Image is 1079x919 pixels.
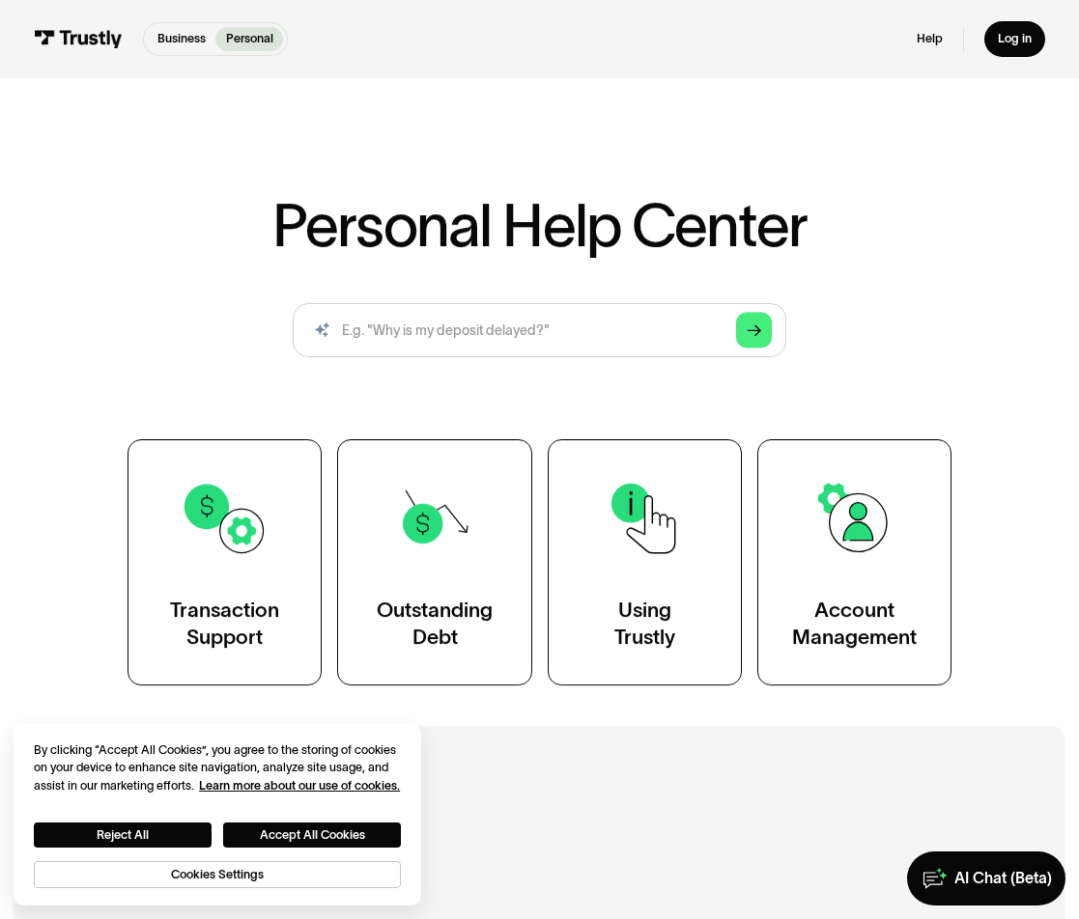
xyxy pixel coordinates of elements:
[548,439,742,685] a: UsingTrustly
[34,861,401,888] button: Cookies Settings
[226,30,273,47] p: Personal
[34,822,212,848] button: Reject All
[293,303,785,357] input: search
[128,439,322,685] a: TransactionSupport
[998,31,1032,46] div: Log in
[199,779,400,792] a: More information about your privacy, opens in a new tab
[377,597,493,651] div: Outstanding Debt
[215,27,283,52] a: Personal
[14,724,421,905] div: Cookie banner
[337,439,531,685] a: OutstandingDebt
[147,27,215,52] a: Business
[984,21,1045,57] a: Log in
[272,196,807,256] h1: Personal Help Center
[757,439,951,685] a: AccountManagement
[293,303,785,357] form: Search
[34,741,401,794] div: By clicking “Accept All Cookies”, you agree to the storing of cookies on your device to enhance s...
[792,597,917,651] div: Account Management
[223,822,401,848] button: Accept All Cookies
[157,30,206,47] p: Business
[917,31,943,46] a: Help
[907,851,1065,905] a: AI Chat (Beta)
[170,597,279,651] div: Transaction Support
[954,869,1052,889] div: AI Chat (Beta)
[34,741,401,888] div: Privacy
[34,30,122,48] img: Trustly Logo
[614,597,675,651] div: Using Trustly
